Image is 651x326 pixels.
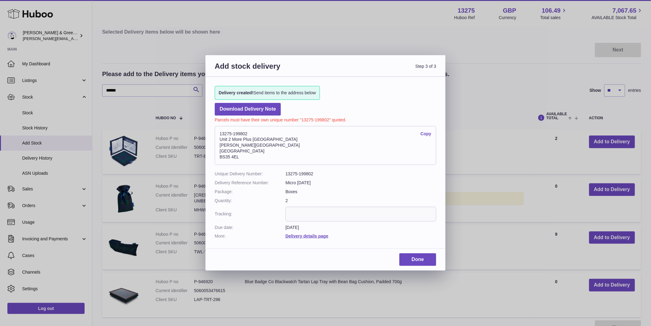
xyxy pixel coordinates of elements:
[286,198,436,204] dd: 2
[399,253,436,266] a: Done
[215,233,286,239] dt: More:
[286,234,328,238] a: Delivery details page
[215,198,286,204] dt: Quantity:
[215,225,286,230] dt: Due date:
[215,189,286,195] dt: Package:
[215,171,286,177] dt: Unique Delivery Number:
[215,103,281,116] a: Download Delivery Note
[286,225,436,230] dd: [DATE]
[286,171,436,177] dd: 13275-199802
[219,90,254,95] strong: Delivery created!
[219,90,316,96] span: Send items to the address below
[215,61,325,78] h3: Add stock delivery
[215,116,436,123] p: Parcels must have their own unique number "13275-199802" quoted.
[286,189,436,195] dd: Boxes
[215,180,286,186] dt: Delivery Reference Number:
[325,61,436,78] span: Step 3 of 3
[215,126,436,165] address: 13275-199802 Unit 2 More Plus [GEOGRAPHIC_DATA] [PERSON_NAME][GEOGRAPHIC_DATA] [GEOGRAPHIC_DATA] ...
[215,207,286,222] dt: Tracking:
[421,131,431,137] a: Copy
[286,180,436,186] dd: Micro [DATE]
